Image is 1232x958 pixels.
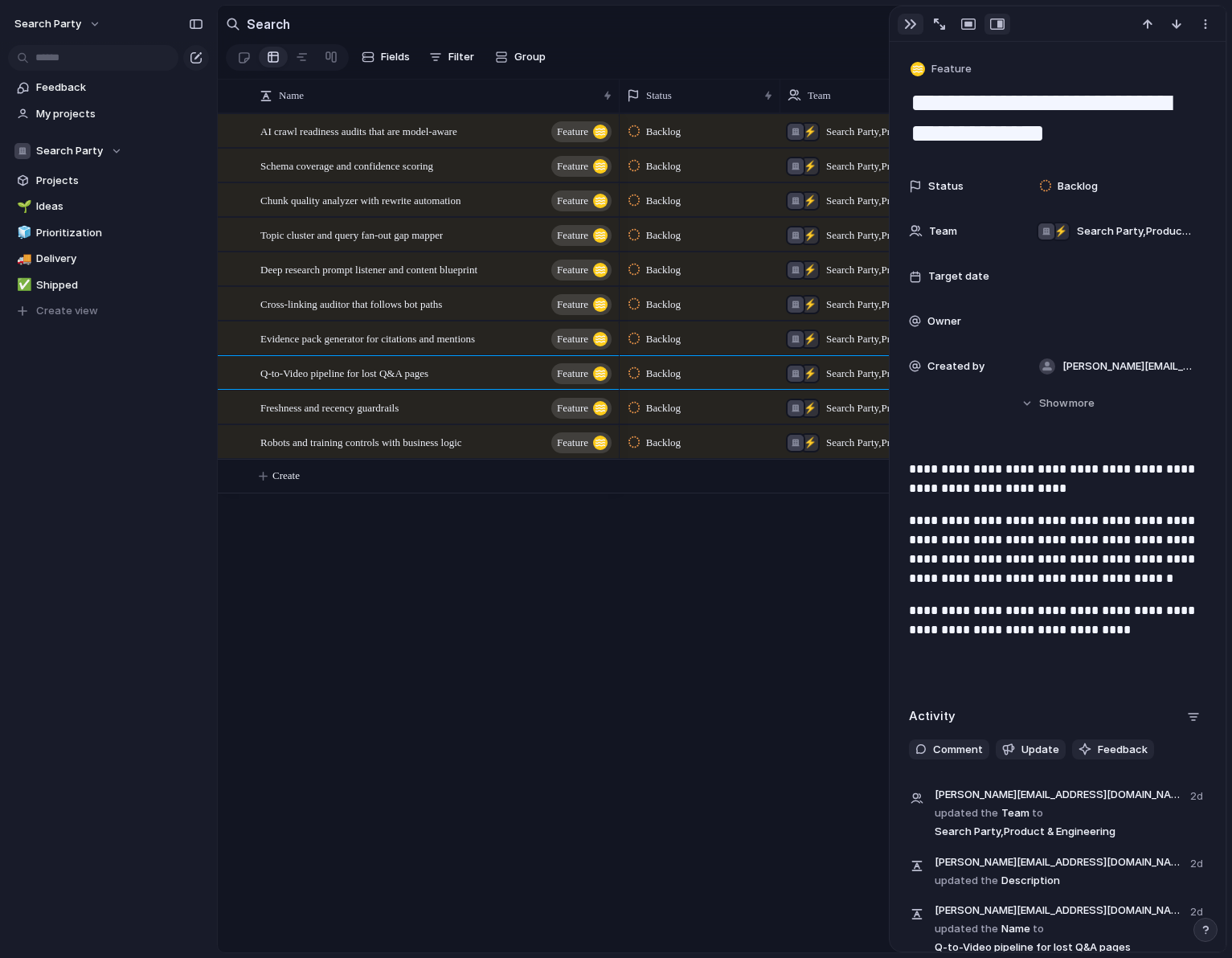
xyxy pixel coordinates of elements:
div: 🚚 [17,250,28,268]
div: ⚡ [802,193,818,209]
span: Feature [557,432,588,454]
span: Backlog [646,193,681,209]
span: Search Party , Product & Engineering [826,262,934,278]
span: [PERSON_NAME][EMAIL_ADDRESS][DOMAIN_NAME] [935,903,1181,919]
div: ⚡ [802,400,818,416]
button: Search Party [8,139,209,163]
span: Name Q-to-Video pipeline for lost Q&A pages [935,901,1181,956]
span: 2d [1190,853,1206,872]
button: Feature [551,121,612,142]
span: Backlog [646,297,681,313]
span: Create [272,468,300,484]
span: Chunk quality analyzer with rewrite automation [260,190,460,209]
button: Fields [355,44,416,70]
span: Owner [927,313,961,330]
button: Feature [551,432,612,453]
button: Search Party [7,11,109,37]
a: 🧊Prioritization [8,221,209,245]
div: 🌱Ideas [8,194,209,219]
span: Backlog [646,158,681,174]
div: 🧊 [17,223,28,242]
span: Search Party , Product & Engineering [1077,223,1193,239]
span: Robots and training controls with business logic [260,432,462,451]
div: ⚡ [802,227,818,244]
span: Topic cluster and query fan-out gap mapper [260,225,443,244]
span: Ideas [36,199,203,215]
span: Backlog [646,366,681,382]
button: Comment [909,739,989,760]
button: Feature [551,363,612,384]
a: My projects [8,102,209,126]
span: updated the [935,873,998,889]
span: Deep research prompt listener and content blueprint [260,260,477,278]
span: Backlog [646,331,681,347]
span: My projects [36,106,203,122]
span: more [1069,395,1095,411]
span: Description [935,853,1181,889]
span: Search Party , Product & Engineering [826,158,934,174]
span: Feature [557,259,588,281]
span: Backlog [646,435,681,451]
span: [PERSON_NAME][EMAIL_ADDRESS][DOMAIN_NAME] [1062,358,1193,375]
span: Feature [557,121,588,143]
span: Backlog [646,400,681,416]
span: Projects [36,173,203,189]
div: ⚡ [802,297,818,313]
h2: Activity [909,707,956,726]
span: Shipped [36,277,203,293]
div: ⚡ [802,331,818,347]
a: ✅Shipped [8,273,209,297]
span: Feature [557,397,588,420]
button: Feature [551,398,612,419]
span: Search Party , Product & Engineering [826,366,934,382]
div: ⚡ [802,124,818,140]
span: to [1032,805,1043,821]
button: Feature [551,156,612,177]
span: Status [646,88,672,104]
button: Feedback [1072,739,1154,760]
span: Search Party , Product & Engineering [935,824,1115,840]
span: Search Party [14,16,81,32]
a: Projects [8,169,209,193]
span: to [1033,921,1044,937]
div: ⚡ [802,366,818,382]
a: 🚚Delivery [8,247,209,271]
button: Feature [551,329,612,350]
span: [PERSON_NAME][EMAIL_ADDRESS][DOMAIN_NAME] [935,854,1181,870]
div: ⚡ [1053,223,1069,239]
div: ⚡ [802,435,818,451]
span: Created by [927,358,984,375]
span: Name [279,88,304,104]
button: 🧊 [14,225,31,241]
button: Showmore [909,389,1206,418]
span: Search Party , Product & Engineering [826,227,934,244]
span: Comment [933,742,983,758]
span: Show [1039,395,1068,411]
span: Target date [928,268,989,285]
span: Fields [381,49,410,65]
span: Feature [931,61,972,77]
span: Backlog [646,262,681,278]
div: ⚡ [802,262,818,278]
span: Q-to-Video pipeline for lost Q&A pages [260,363,428,382]
span: Search Party , Product & Engineering [826,297,934,313]
h2: Search [247,14,290,34]
button: Feature [551,225,612,246]
span: Create view [36,303,98,319]
span: Backlog [646,124,681,140]
span: Filter [448,49,474,65]
button: Filter [423,44,481,70]
button: Group [487,44,554,70]
span: Feedback [1098,742,1148,758]
span: Search Party , Product & Engineering [826,435,934,451]
div: 🌱 [17,198,28,216]
span: updated the [935,805,998,821]
span: Feature [557,362,588,385]
span: Team [935,785,1181,840]
span: Search Party , Product & Engineering [826,193,934,209]
div: ✅ [17,276,28,294]
span: Feature [557,224,588,247]
div: ⚡ [802,158,818,174]
span: Team [808,88,831,104]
